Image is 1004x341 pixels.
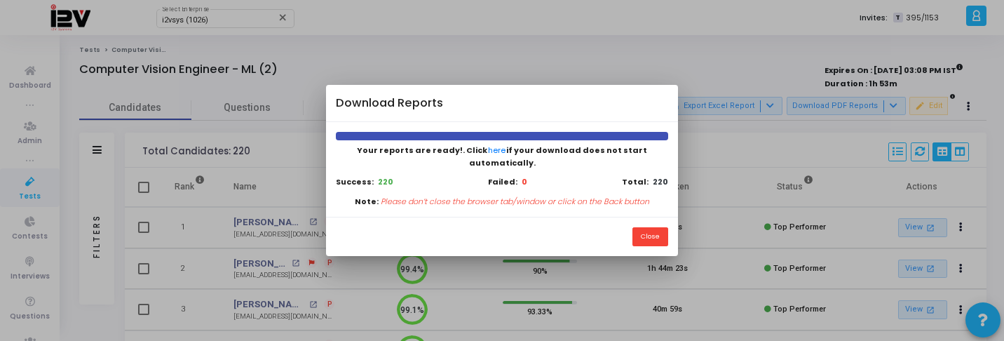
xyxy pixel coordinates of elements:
b: 220 [653,176,668,187]
button: Close [632,227,668,246]
b: 220 [378,176,393,187]
b: Failed: [488,176,517,188]
button: here [487,144,506,157]
span: Your reports are ready!. Click if your download does not start automatically. [357,145,647,168]
h4: Download Reports [336,95,443,112]
b: 0 [522,176,527,188]
b: Success: [336,176,374,187]
b: Total: [622,176,649,187]
b: Note: [355,196,379,208]
p: Please don’t close the browser tab/window or click on the Back button [381,196,649,208]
